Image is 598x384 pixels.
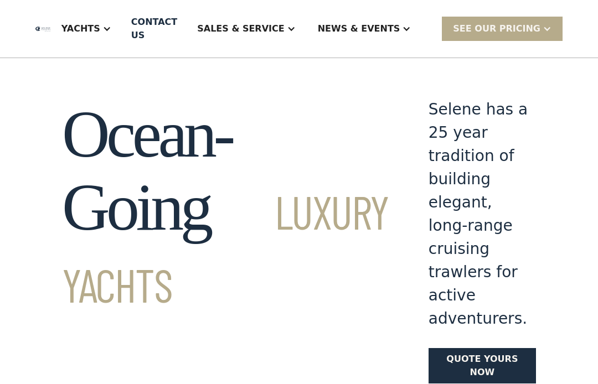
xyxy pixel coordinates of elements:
[186,7,306,51] div: Sales & Service
[318,22,400,35] div: News & EVENTS
[429,98,536,330] div: Selene has a 25 year tradition of building elegant, long-range cruising trawlers for active adven...
[307,7,422,51] div: News & EVENTS
[197,22,284,35] div: Sales & Service
[429,348,536,383] a: Quote yours now
[131,15,177,42] div: Contact US
[62,98,389,317] h1: Ocean-Going
[453,22,540,35] div: SEE Our Pricing
[50,7,122,51] div: Yachts
[35,27,50,32] img: logo
[61,22,100,35] div: Yachts
[62,183,389,312] span: Luxury Yachts
[442,17,563,40] div: SEE Our Pricing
